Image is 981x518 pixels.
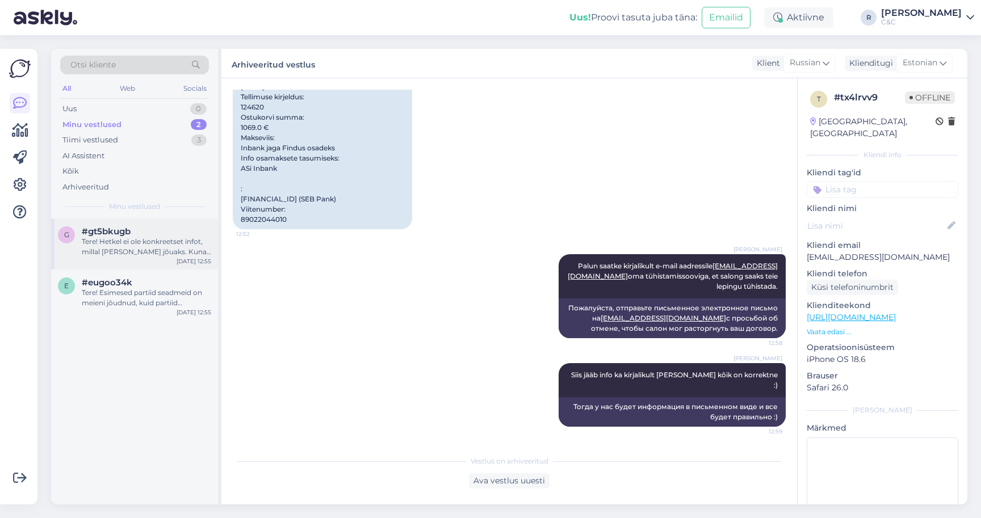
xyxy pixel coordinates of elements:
[807,353,958,365] p: iPhone OS 18.6
[232,56,315,71] label: Arhiveeritud vestlus
[810,116,936,140] div: [GEOGRAPHIC_DATA], [GEOGRAPHIC_DATA]
[881,9,974,27] a: [PERSON_NAME]C&C
[191,134,207,146] div: 3
[70,59,116,71] span: Otsi kliente
[702,7,751,28] button: Emailid
[764,7,833,28] div: Aktiivne
[807,422,958,434] p: Märkmed
[733,245,782,254] span: [PERSON_NAME]
[64,281,69,290] span: e
[834,91,905,104] div: # tx4lrvv9
[807,167,958,179] p: Kliendi tag'id
[9,58,31,79] img: Askly Logo
[807,280,898,295] div: Küsi telefoninumbrit
[469,473,550,488] div: Ava vestlus uuesti
[64,230,69,239] span: g
[571,370,779,389] span: Siis jääb info ka kirjalikult [PERSON_NAME] kõik on korrektne :)
[807,220,945,232] input: Lisa nimi
[569,11,697,24] div: Proovi tasuta juba täna:
[807,181,958,198] input: Lisa tag
[559,298,786,338] div: Пожалуйста, отправьте письменное электронное письмо на с просьбой об отмене, чтобы салон мог раст...
[62,134,118,146] div: Tiimi vestlused
[177,308,211,317] div: [DATE] 12:55
[181,81,209,96] div: Socials
[559,397,786,427] div: Тогда у нас будет информация в письменном виде и все будет правильно :)
[62,103,77,115] div: Uus
[471,456,548,466] span: Vestlus on arhiveeritud
[807,370,958,382] p: Brauser
[109,201,160,212] span: Minu vestlused
[807,150,958,160] div: Kliendi info
[905,91,955,104] span: Offline
[752,57,780,69] div: Klient
[881,18,962,27] div: C&C
[62,166,79,177] div: Kõik
[807,251,958,263] p: [EMAIL_ADDRESS][DOMAIN_NAME]
[807,327,958,337] p: Vaata edasi ...
[807,405,958,415] div: [PERSON_NAME]
[807,203,958,214] p: Kliendi nimi
[82,226,131,237] span: #gt5bkugb
[740,339,782,347] span: 12:58
[191,119,207,130] div: 2
[807,268,958,280] p: Kliendi telefon
[82,288,211,308] div: Tere! Esimesed partiid seadmeid on meieni jõudnud, kuid partiid sisaldavad endiselt [PERSON_NAME]...
[790,57,820,69] span: Russian
[60,81,73,96] div: All
[569,12,591,23] b: Uus!
[807,239,958,251] p: Kliendi email
[62,119,121,130] div: Minu vestlused
[845,57,893,69] div: Klienditugi
[740,427,782,436] span: 12:59
[861,10,877,26] div: R
[807,342,958,353] p: Operatsioonisüsteem
[118,81,137,96] div: Web
[82,277,132,288] span: #eugoo34k
[62,182,109,193] div: Arhiveeritud
[817,95,821,103] span: t
[236,230,279,238] span: 12:52
[190,103,207,115] div: 0
[82,237,211,257] div: Tere! Hetkel ei ole konkreetset infot, millal [PERSON_NAME] jõuaks. Kuna eeltellimusi on palju ja...
[177,257,211,266] div: [DATE] 12:55
[733,354,782,363] span: [PERSON_NAME]
[807,382,958,394] p: Safari 26.0
[568,262,779,290] span: Palun saatke kirjalikult e-mail aadressile oma tühistamissooviga, et salong saaks teie lepingu tü...
[62,150,104,162] div: AI Assistent
[601,314,726,322] a: [EMAIL_ADDRESS][DOMAIN_NAME]
[807,300,958,311] p: Klienditeekond
[807,312,896,322] a: [URL][DOMAIN_NAME]
[903,57,937,69] span: Estonian
[881,9,962,18] div: [PERSON_NAME]
[233,67,412,229] div: Kaupmees: Tellimuse kuupäev: [DATE] Tellimuse kirjeldus: 124620 Ostukorvi summa: 1069.0 € Maksevi...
